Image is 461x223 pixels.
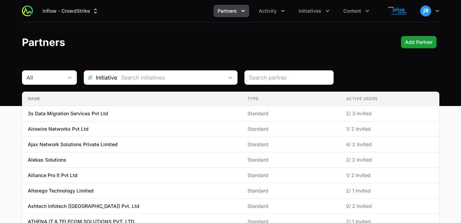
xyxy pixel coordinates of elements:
[247,187,335,194] span: Standard
[346,126,434,132] span: 1 / 2 invited
[346,156,434,163] span: 2 / 2 invited
[22,5,33,16] img: ActivitySource
[28,172,78,179] p: Alliance Pro It Pvt Ltd
[26,73,63,82] div: All
[247,110,335,117] span: Standard
[346,172,434,179] span: 1 / 2 invited
[249,73,329,82] input: Search partner
[242,92,341,106] th: Type
[28,187,94,194] p: Alterego Technology Limited
[28,126,89,132] p: Airowire Networks Pvt Ltd
[247,172,335,179] span: Standard
[22,71,77,84] button: All
[223,71,237,84] div: Open
[405,38,433,46] span: Add Partner
[346,110,434,117] span: 2 / 3 invited
[339,5,373,17] div: Content menu
[38,5,103,17] button: Inflow - CrowdStrike
[28,110,108,117] p: 3s Data Migration Services Pvt Ltd
[346,203,434,210] span: 0 / 2 invited
[401,36,437,48] button: Add Partner
[343,8,361,14] span: Content
[214,5,249,17] div: Partners menu
[247,126,335,132] span: Standard
[295,5,334,17] button: Initiatives
[214,5,249,17] button: Partners
[218,8,237,14] span: Partners
[299,8,321,14] span: Initiatives
[247,203,335,210] span: Standard
[339,5,373,17] button: Content
[259,8,277,14] span: Activity
[341,92,439,106] th: Active Users
[22,92,242,106] th: Name
[247,156,335,163] span: Standard
[295,5,334,17] div: Initiatives menu
[247,141,335,148] span: Standard
[420,5,431,16] img: Jimish Bhavsar
[28,141,118,148] p: Ajax Network Solutions Private Limited
[255,5,289,17] button: Activity
[28,203,139,210] p: Ashtech Infotech ([GEOGRAPHIC_DATA]) Pvt. Ltd
[382,4,415,18] img: Inflow
[117,71,223,84] input: Search initiatives
[28,156,66,163] p: Alekas Solutions
[38,5,103,17] div: Supplier switch menu
[346,141,434,148] span: 4 / 2 invited
[84,73,117,82] span: Initiative
[346,187,434,194] span: 2 / 1 invited
[33,5,373,17] div: Main navigation
[401,36,437,48] div: Primary actions
[22,36,65,48] h1: Partners
[255,5,289,17] div: Activity menu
